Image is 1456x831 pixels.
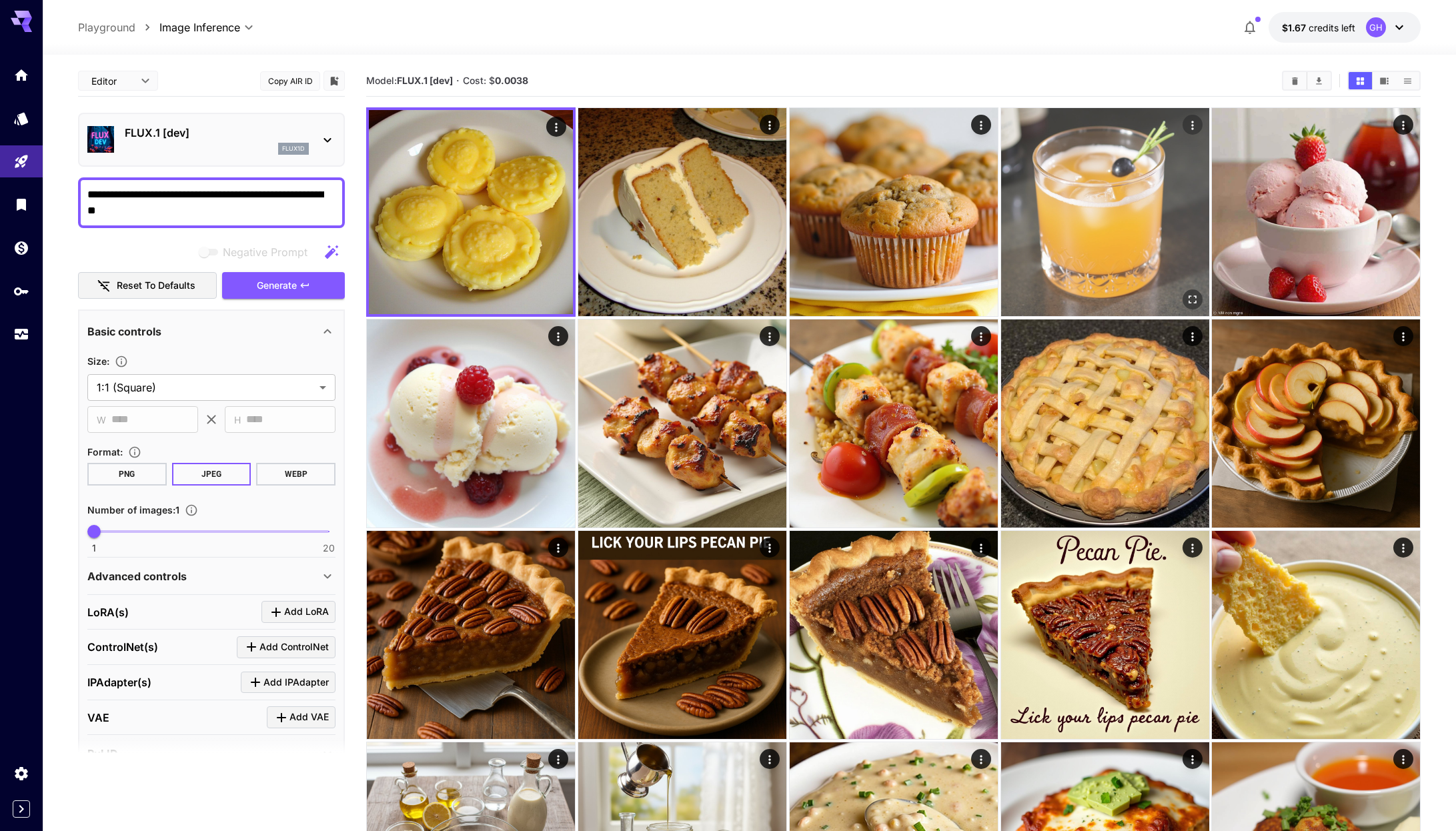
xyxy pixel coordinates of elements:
[1393,115,1413,135] div: Actions
[13,239,29,256] div: Wallet
[125,125,309,141] p: FLUX.1 [dev]
[578,319,786,528] img: Z
[13,67,29,83] div: Home
[1366,17,1386,37] div: GH
[367,319,575,528] img: 2Q==
[463,75,528,86] span: Cost: $
[1373,72,1396,89] button: Show media in video view
[237,636,335,658] button: Click to add ControlNet
[196,243,318,260] span: Negative prompts are not compatible with the selected model.
[92,542,96,555] span: 1
[179,504,203,517] button: Specify how many images to generate in a single request. Each image generation will be charged se...
[1393,326,1413,346] div: Actions
[397,75,453,86] b: FLUX.1 [dev]
[1001,531,1209,739] img: Z
[1212,319,1420,528] img: 9k=
[87,560,335,592] div: Advanced controls
[759,749,779,769] div: Actions
[1212,108,1420,316] img: 2Q==
[790,319,998,528] img: 2Q==
[109,355,133,368] button: Adjust the dimensions of the generated image by specifying its width and height in pixels, or sel...
[87,323,161,339] p: Basic controls
[123,446,147,459] button: Choose the file format for the output image.
[366,75,453,86] span: Model:
[87,604,129,620] p: LoRA(s)
[367,531,575,739] img: 9k=
[970,115,990,135] div: Actions
[223,244,307,260] span: Negative Prompt
[1349,72,1372,89] button: Show media in grid view
[260,71,320,91] button: Copy AIR ID
[1347,71,1421,91] div: Show media in grid viewShow media in video viewShow media in list view
[1283,72,1307,89] button: Clear All
[87,119,335,160] div: FLUX.1 [dev]flux1d
[241,672,335,694] button: Click to add IPAdapter
[790,531,998,739] img: 2Q==
[78,19,135,35] a: Playground
[13,110,29,127] div: Models
[328,73,340,89] button: Add to library
[159,19,240,35] span: Image Inference
[1182,538,1202,558] div: Actions
[97,379,314,395] span: 1:1 (Square)
[267,706,335,728] button: Click to add VAE
[970,326,990,346] div: Actions
[369,110,573,314] img: Z
[87,639,158,655] p: ControlNet(s)
[87,355,109,367] span: Size :
[1182,326,1202,346] div: Actions
[13,196,29,213] div: Library
[87,568,187,584] p: Advanced controls
[970,749,990,769] div: Actions
[87,315,335,347] div: Basic controls
[546,117,566,137] div: Actions
[759,115,779,135] div: Actions
[790,108,998,316] img: 9k=
[759,326,779,346] div: Actions
[13,153,29,170] div: Playground
[13,283,29,299] div: API Keys
[1182,749,1202,769] div: Actions
[323,542,335,555] span: 20
[456,73,460,89] p: ·
[1269,12,1421,43] button: $1.6696GH
[1307,72,1331,89] button: Download All
[87,463,167,486] button: PNG
[578,531,786,739] img: Z
[1001,108,1209,316] img: 9k=
[87,710,109,726] p: VAE
[256,463,335,486] button: WEBP
[1182,289,1202,309] div: Open in fullscreen
[13,800,30,818] button: Expand sidebar
[1001,319,1209,528] img: Z
[91,74,133,88] span: Editor
[282,144,305,153] p: flux1d
[78,19,159,35] nav: breadcrumb
[261,601,335,623] button: Click to add LoRA
[548,326,568,346] div: Actions
[87,504,179,516] span: Number of images : 1
[578,108,786,316] img: Z
[222,272,345,299] button: Generate
[284,604,329,620] span: Add LoRA
[1396,72,1419,89] button: Show media in list view
[1393,538,1413,558] div: Actions
[97,412,106,428] span: W
[548,749,568,769] div: Actions
[172,463,251,486] button: JPEG
[1309,22,1355,33] span: credits left
[78,272,217,299] button: Reset to defaults
[548,538,568,558] div: Actions
[1282,22,1309,33] span: $1.67
[87,738,335,770] div: PuLID
[1282,71,1332,91] div: Clear AllDownload All
[87,674,151,690] p: IPAdapter(s)
[13,326,29,343] div: Usage
[87,446,123,458] span: Format :
[1182,115,1202,135] div: Actions
[970,538,990,558] div: Actions
[13,765,29,782] div: Settings
[759,538,779,558] div: Actions
[259,639,329,656] span: Add ControlNet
